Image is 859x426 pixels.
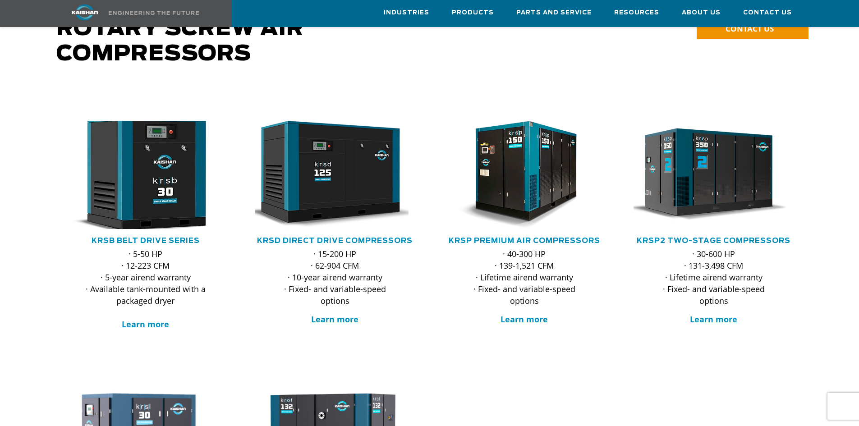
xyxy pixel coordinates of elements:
a: Learn more [690,314,737,325]
span: Contact Us [743,8,792,18]
span: Parts and Service [516,8,592,18]
div: krsb30 [65,121,226,229]
a: Industries [384,0,429,25]
a: Resources [614,0,659,25]
span: About Us [682,8,721,18]
a: About Us [682,0,721,25]
a: Contact Us [743,0,792,25]
img: krsd125 [248,121,409,229]
img: krsp350 [627,121,787,229]
a: Parts and Service [516,0,592,25]
a: Learn more [311,314,358,325]
div: krsp350 [634,121,794,229]
img: Engineering the future [109,11,199,15]
a: Learn more [501,314,548,325]
span: Products [452,8,494,18]
p: · 30-600 HP · 131-3,498 CFM · Lifetime airend warranty · Fixed- and variable-speed options [652,248,776,307]
a: Products [452,0,494,25]
div: krsd125 [255,121,415,229]
a: KRSD Direct Drive Compressors [257,237,413,244]
span: Resources [614,8,659,18]
img: krsp150 [437,121,598,229]
span: Industries [384,8,429,18]
p: · 15-200 HP · 62-904 CFM · 10-year airend warranty · Fixed- and variable-speed options [273,248,397,307]
a: CONTACT US [697,19,808,39]
a: Learn more [122,319,169,330]
img: krsb30 [51,115,227,234]
span: CONTACT US [726,23,774,34]
a: KRSP Premium Air Compressors [449,237,600,244]
p: · 5-50 HP · 12-223 CFM · 5-year airend warranty · Available tank-mounted with a packaged dryer [83,248,208,330]
a: KRSB Belt Drive Series [92,237,200,244]
a: KRSP2 Two-Stage Compressors [637,237,790,244]
div: krsp150 [444,121,605,229]
img: kaishan logo [51,5,119,20]
p: · 40-300 HP · 139-1,521 CFM · Lifetime airend warranty · Fixed- and variable-speed options [462,248,587,307]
